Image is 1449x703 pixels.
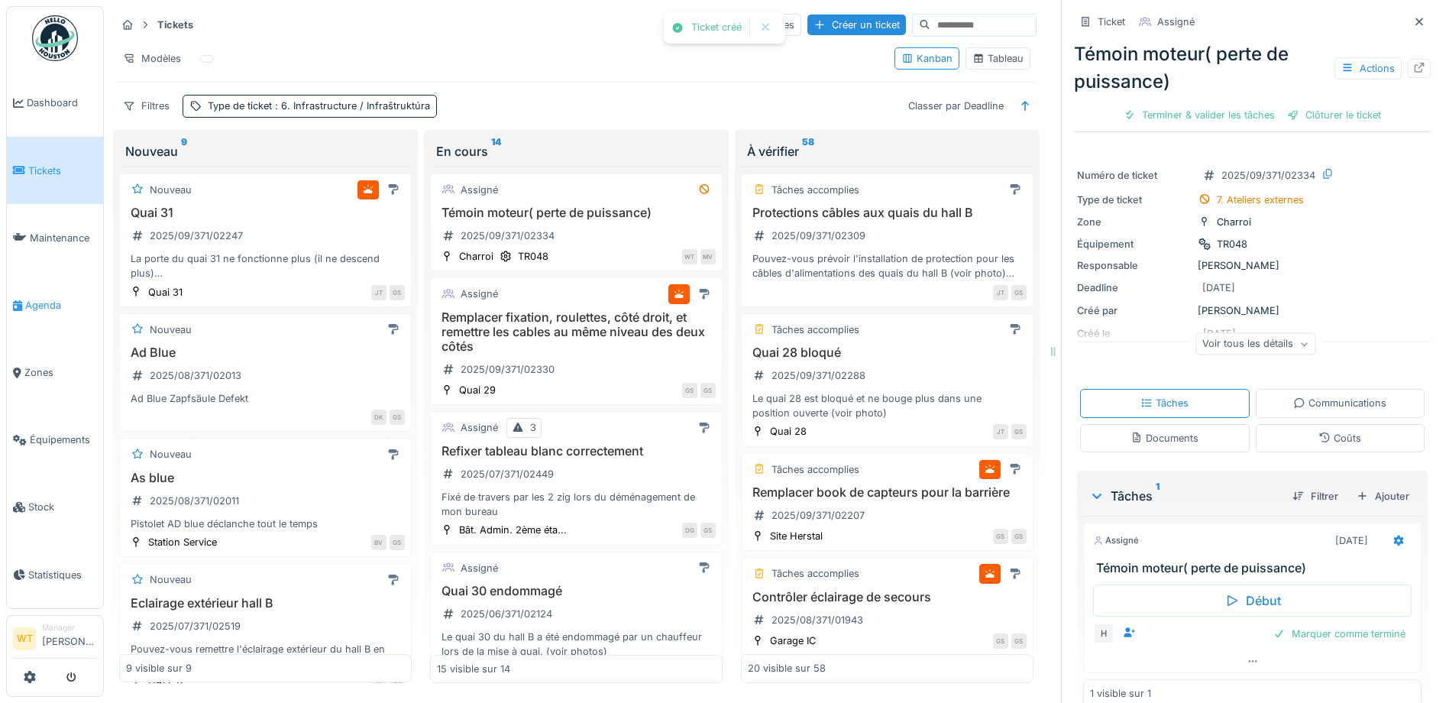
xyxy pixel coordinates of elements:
[1140,396,1189,410] div: Tâches
[116,95,176,117] div: Filtres
[682,249,697,264] div: WT
[461,420,498,435] div: Assigné
[150,619,241,633] div: 2025/07/371/02519
[150,368,241,383] div: 2025/08/371/02013
[461,183,498,197] div: Assigné
[42,622,97,633] div: Manager
[1096,561,1415,575] h3: Témoin moteur( perte de puissance)
[771,613,863,627] div: 2025/08/371/01943
[1217,193,1304,207] div: 7. Ateliers externes
[700,249,716,264] div: MV
[1156,487,1160,505] sup: 1
[126,206,405,220] h3: Quai 31
[27,96,97,110] span: Dashboard
[748,661,826,675] div: 20 visible sur 58
[150,494,239,508] div: 2025/08/371/02011
[7,541,103,608] a: Statistiques
[993,424,1008,439] div: JT
[1202,280,1235,295] div: [DATE]
[24,365,97,380] span: Zones
[1117,105,1281,125] div: Terminer & valider les tâches
[748,391,1027,420] div: Le quai 28 est bloqué et ne bouge plus dans une position ouverte (voir photo)
[1077,280,1192,295] div: Deadline
[691,21,742,34] div: Ticket créé
[1281,105,1387,125] div: Clôturer le ticket
[13,622,97,659] a: WT Manager[PERSON_NAME]
[1195,333,1315,355] div: Voir tous les détails
[7,204,103,271] a: Maintenance
[148,285,183,300] div: Quai 31
[1130,431,1198,445] div: Documents
[126,471,405,485] h3: As blue
[437,661,510,675] div: 15 visible sur 14
[1267,624,1412,644] div: Marquer comme terminé
[13,627,36,650] li: WT
[461,287,498,301] div: Assigné
[1077,215,1192,229] div: Zone
[7,339,103,407] a: Zones
[126,661,192,675] div: 9 visible sur 9
[7,474,103,541] a: Stock
[30,231,97,245] span: Maintenance
[748,590,1027,604] h3: Contrôler éclairage de secours
[1077,258,1428,273] div: [PERSON_NAME]
[437,584,716,598] h3: Quai 30 endommagé
[748,251,1027,280] div: Pouvez-vous prévoir l'installation de protection pour les câbles d'alimentations des quais du hal...
[748,485,1027,500] h3: Remplacer book de capteurs pour la barrière
[272,100,430,112] span: : 6. Infrastructure / Infraštruktúra
[771,566,859,581] div: Tâches accomplies
[436,142,716,160] div: En cours
[125,142,406,160] div: Nouveau
[390,535,405,550] div: GS
[390,410,405,425] div: GS
[1334,57,1402,79] div: Actions
[7,70,103,137] a: Dashboard
[461,228,555,243] div: 2025/09/371/02334
[530,420,536,435] div: 3
[126,345,405,360] h3: Ad Blue
[461,561,498,575] div: Assigné
[682,523,697,538] div: DG
[700,523,716,538] div: GS
[748,345,1027,360] h3: Quai 28 bloqué
[437,206,716,220] h3: Témoin moteur( perte de puissance)
[491,142,501,160] sup: 14
[1011,285,1027,300] div: GS
[518,249,548,264] div: TR048
[116,47,188,70] div: Modèles
[807,15,906,35] div: Créer un ticket
[126,391,405,406] div: Ad Blue Zapfsäule Defekt
[1011,633,1027,649] div: GS
[747,142,1027,160] div: À vérifier
[148,535,217,549] div: Station Service
[208,99,430,113] div: Type de ticket
[1090,686,1151,701] div: 1 visible sur 1
[126,251,405,280] div: La porte du quai 31 ne fonctionne plus (il ne descend plus) Pouvez-vous faire le nécessaire assez...
[42,622,97,655] li: [PERSON_NAME]
[1011,424,1027,439] div: GS
[1318,431,1361,445] div: Coûts
[1077,303,1192,318] div: Créé par
[1093,585,1412,617] div: Début
[150,322,192,337] div: Nouveau
[390,285,405,300] div: GS
[1350,486,1415,507] div: Ajouter
[1077,258,1192,273] div: Responsable
[437,310,716,355] h3: Remplacer fixation, roulettes, côté droit, et remettre les cables au même niveau des deux côtés
[461,467,554,481] div: 2025/07/371/02449
[1077,303,1428,318] div: [PERSON_NAME]
[150,183,192,197] div: Nouveau
[993,529,1008,544] div: GS
[1077,193,1192,207] div: Type de ticket
[770,424,807,439] div: Quai 28
[771,508,865,523] div: 2025/09/371/02207
[771,462,859,477] div: Tâches accomplies
[371,285,387,300] div: JT
[1011,529,1027,544] div: GS
[32,15,78,61] img: Badge_color-CXgf-gQk.svg
[1335,533,1368,548] div: [DATE]
[437,444,716,458] h3: Refixer tableau blanc correctement
[28,500,97,514] span: Stock
[700,383,716,398] div: GS
[1098,15,1125,29] div: Ticket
